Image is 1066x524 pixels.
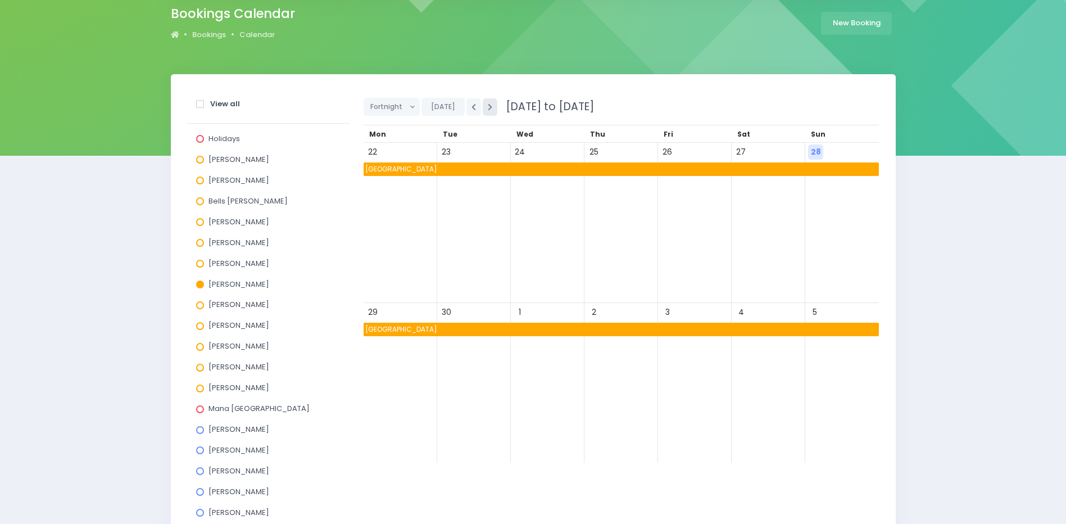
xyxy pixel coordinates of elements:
[807,305,822,320] span: 5
[208,507,269,518] span: [PERSON_NAME]
[808,144,823,160] span: 28
[208,258,269,269] span: [PERSON_NAME]
[208,466,269,476] span: [PERSON_NAME]
[192,29,226,40] a: Bookings
[512,305,528,320] span: 1
[208,424,269,435] span: [PERSON_NAME]
[499,99,594,114] span: [DATE] to [DATE]
[208,154,269,165] span: [PERSON_NAME]
[370,98,405,115] span: Fortnight
[208,299,269,310] span: [PERSON_NAME]
[208,341,269,351] span: [PERSON_NAME]
[733,305,749,320] span: 4
[208,445,269,455] span: [PERSON_NAME]
[239,29,275,40] a: Calendar
[208,362,269,372] span: [PERSON_NAME]
[208,320,269,331] span: [PERSON_NAME]
[811,129,825,139] span: Sun
[516,129,533,139] span: Wed
[208,382,269,393] span: [PERSON_NAME]
[737,129,750,139] span: Sat
[733,144,749,160] span: 27
[365,144,380,160] span: 22
[586,144,601,160] span: 25
[210,98,240,109] strong: View all
[171,6,295,21] h2: Bookings Calendar
[208,175,269,186] span: [PERSON_NAME]
[421,98,465,116] button: [DATE]
[590,129,605,139] span: Thu
[364,98,420,116] button: Fortnight
[512,144,528,160] span: 24
[364,162,879,176] span: Makauri School
[208,486,269,497] span: [PERSON_NAME]
[439,305,454,320] span: 30
[369,129,386,139] span: Mon
[208,403,310,414] span: Mana [GEOGRAPHIC_DATA]
[821,12,892,35] a: New Booking
[208,196,288,206] span: Bells [PERSON_NAME]
[443,129,457,139] span: Tue
[660,144,675,160] span: 26
[208,133,240,144] span: Holidays
[364,323,879,336] span: Makauri School
[208,216,269,227] span: [PERSON_NAME]
[208,279,269,290] span: [PERSON_NAME]
[586,305,601,320] span: 2
[664,129,673,139] span: Fri
[439,144,454,160] span: 23
[365,305,380,320] span: 29
[208,237,269,248] span: [PERSON_NAME]
[660,305,675,320] span: 3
